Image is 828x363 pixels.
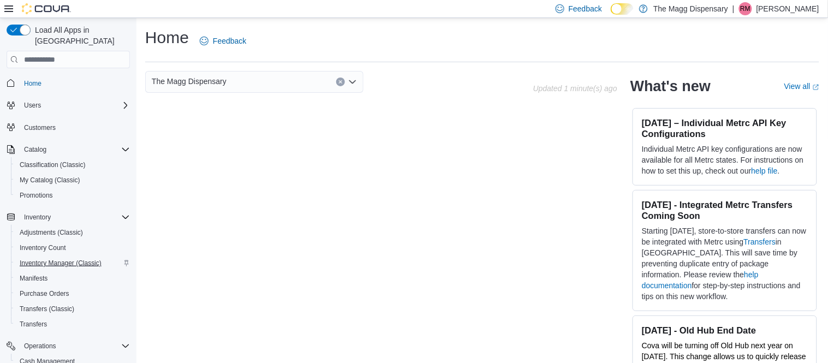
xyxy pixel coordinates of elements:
span: Load All Apps in [GEOGRAPHIC_DATA] [31,25,130,46]
span: Home [20,76,130,90]
span: Feedback [569,3,602,14]
h3: [DATE] - Integrated Metrc Transfers Coming Soon [642,199,808,221]
a: Inventory Manager (Classic) [15,257,106,270]
p: The Magg Dispensary [653,2,728,15]
span: Catalog [20,143,130,156]
button: Open list of options [348,78,357,86]
h2: What's new [630,78,711,95]
button: Purchase Orders [11,286,134,301]
span: Promotions [15,189,130,202]
a: Transfers [15,318,51,331]
a: Promotions [15,189,57,202]
span: Inventory Manager (Classic) [15,257,130,270]
button: Transfers [11,317,134,332]
p: Updated 1 minute(s) ago [533,84,617,93]
a: Inventory Count [15,241,70,254]
a: Transfers [744,237,776,246]
p: [PERSON_NAME] [756,2,819,15]
button: Inventory Count [11,240,134,255]
span: Transfers (Classic) [15,302,130,316]
button: Inventory [2,210,134,225]
button: Operations [2,338,134,354]
a: Adjustments (Classic) [15,226,87,239]
span: Adjustments (Classic) [15,226,130,239]
span: Inventory [20,211,130,224]
img: Cova [22,3,71,14]
a: Feedback [195,30,251,52]
span: Promotions [20,191,53,200]
p: | [732,2,735,15]
span: My Catalog (Classic) [15,174,130,187]
span: Customers [20,121,130,134]
span: Home [24,79,41,88]
span: Transfers [15,318,130,331]
a: View allExternal link [784,82,819,91]
span: Inventory Count [15,241,130,254]
h1: Home [145,27,189,49]
p: Starting [DATE], store-to-store transfers can now be integrated with Metrc using in [GEOGRAPHIC_D... [642,225,808,302]
button: Clear input [336,78,345,86]
span: Users [20,99,130,112]
span: Operations [20,340,130,353]
a: Purchase Orders [15,287,74,300]
h3: [DATE] – Individual Metrc API Key Configurations [642,117,808,139]
a: Home [20,77,46,90]
a: help file [752,166,778,175]
span: Feedback [213,35,246,46]
span: Purchase Orders [15,287,130,300]
button: Transfers (Classic) [11,301,134,317]
span: Manifests [15,272,130,285]
a: Customers [20,121,60,134]
span: Purchase Orders [20,289,69,298]
span: RM [741,2,751,15]
a: Classification (Classic) [15,158,90,171]
button: Catalog [2,142,134,157]
span: Adjustments (Classic) [20,228,83,237]
button: Inventory [20,211,55,224]
span: The Magg Dispensary [152,75,227,88]
span: Customers [24,123,56,132]
h3: [DATE] - Old Hub End Date [642,325,808,336]
button: Home [2,75,134,91]
button: Operations [20,340,61,353]
span: Catalog [24,145,46,154]
button: Promotions [11,188,134,203]
span: Classification (Classic) [20,160,86,169]
button: Customers [2,120,134,135]
button: Inventory Manager (Classic) [11,255,134,271]
input: Dark Mode [611,3,634,15]
span: Transfers (Classic) [20,305,74,313]
button: My Catalog (Classic) [11,172,134,188]
span: Inventory Manager (Classic) [20,259,102,267]
button: Users [2,98,134,113]
span: Inventory Count [20,243,66,252]
button: Classification (Classic) [11,157,134,172]
svg: External link [813,84,819,91]
span: Users [24,101,41,110]
button: Manifests [11,271,134,286]
span: Classification (Classic) [15,158,130,171]
a: My Catalog (Classic) [15,174,85,187]
p: Individual Metrc API key configurations are now available for all Metrc states. For instructions ... [642,144,808,176]
span: Transfers [20,320,47,329]
button: Adjustments (Classic) [11,225,134,240]
div: Rebecca Mays [739,2,752,15]
span: Manifests [20,274,47,283]
a: Manifests [15,272,52,285]
a: Transfers (Classic) [15,302,79,316]
span: Inventory [24,213,51,222]
span: My Catalog (Classic) [20,176,80,185]
button: Users [20,99,45,112]
button: Catalog [20,143,51,156]
span: Operations [24,342,56,350]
